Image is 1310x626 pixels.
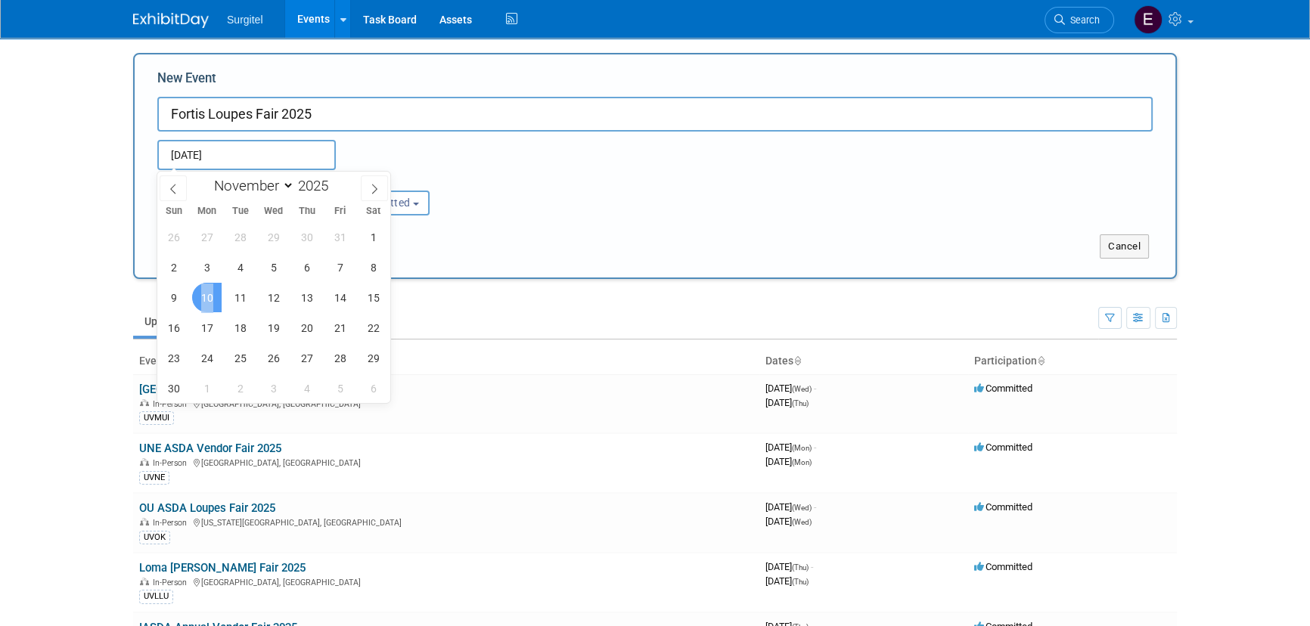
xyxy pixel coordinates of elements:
[257,206,290,216] span: Wed
[139,575,753,587] div: [GEOGRAPHIC_DATA], [GEOGRAPHIC_DATA]
[139,471,169,485] div: UVNE
[259,222,288,252] span: October 29, 2025
[159,222,188,252] span: October 26, 2025
[159,253,188,282] span: November 2, 2025
[192,373,222,403] span: December 1, 2025
[157,70,216,93] label: New Event
[157,97,1153,132] input: Name of Trade Show / Conference
[359,222,388,252] span: November 1, 2025
[324,206,357,216] span: Fri
[792,385,812,393] span: (Wed)
[225,313,255,342] span: November 18, 2025
[153,578,191,587] span: In-Person
[139,531,170,544] div: UVOK
[765,397,809,408] span: [DATE]
[259,253,288,282] span: November 5, 2025
[153,518,191,528] span: In-Person
[359,313,388,342] span: November 22, 2025
[225,222,255,252] span: October 28, 2025
[294,177,340,194] input: Year
[292,343,321,373] span: November 27, 2025
[292,283,321,312] span: November 13, 2025
[225,373,255,403] span: December 2, 2025
[157,206,191,216] span: Sun
[153,458,191,468] span: In-Person
[140,518,149,525] img: In-Person Event
[139,383,338,396] a: [GEOGRAPHIC_DATA] Loupe Fitting Day
[157,170,304,190] div: Attendance / Format:
[325,313,355,342] span: November 21, 2025
[325,253,355,282] span: November 7, 2025
[357,206,390,216] span: Sat
[259,343,288,373] span: November 26, 2025
[765,456,812,467] span: [DATE]
[191,206,224,216] span: Mon
[139,456,753,468] div: [GEOGRAPHIC_DATA], [GEOGRAPHIC_DATA]
[224,206,257,216] span: Tue
[139,411,174,425] div: UVMUI
[153,399,191,409] span: In-Person
[292,313,321,342] span: November 20, 2025
[259,373,288,403] span: December 3, 2025
[759,349,968,374] th: Dates
[327,170,473,190] div: Participation:
[192,313,222,342] span: November 17, 2025
[1134,5,1163,34] img: Event Coordinator
[792,444,812,452] span: (Mon)
[1065,14,1100,26] span: Search
[814,442,816,453] span: -
[792,518,812,526] span: (Wed)
[792,504,812,512] span: (Wed)
[765,383,816,394] span: [DATE]
[793,355,801,367] a: Sort by Start Date
[1100,234,1149,259] button: Cancel
[139,397,753,409] div: [GEOGRAPHIC_DATA], [GEOGRAPHIC_DATA]
[140,458,149,466] img: In-Person Event
[359,373,388,403] span: December 6, 2025
[292,253,321,282] span: November 6, 2025
[192,253,222,282] span: November 3, 2025
[765,575,809,587] span: [DATE]
[765,442,816,453] span: [DATE]
[225,253,255,282] span: November 4, 2025
[792,563,809,572] span: (Thu)
[974,442,1032,453] span: Committed
[140,578,149,585] img: In-Person Event
[140,399,149,407] img: In-Person Event
[159,373,188,403] span: November 30, 2025
[207,176,294,195] select: Month
[325,222,355,252] span: October 31, 2025
[133,13,209,28] img: ExhibitDay
[159,343,188,373] span: November 23, 2025
[325,283,355,312] span: November 14, 2025
[1037,355,1045,367] a: Sort by Participation Type
[359,253,388,282] span: November 8, 2025
[133,307,222,336] a: Upcoming93
[225,343,255,373] span: November 25, 2025
[765,501,816,513] span: [DATE]
[292,373,321,403] span: December 4, 2025
[359,343,388,373] span: November 29, 2025
[792,578,809,586] span: (Thu)
[792,399,809,408] span: (Thu)
[225,283,255,312] span: November 11, 2025
[139,442,281,455] a: UNE ASDA Vendor Fair 2025
[974,501,1032,513] span: Committed
[325,373,355,403] span: December 5, 2025
[765,561,813,572] span: [DATE]
[290,206,324,216] span: Thu
[159,283,188,312] span: November 9, 2025
[814,383,816,394] span: -
[139,516,753,528] div: [US_STATE][GEOGRAPHIC_DATA], [GEOGRAPHIC_DATA]
[814,501,816,513] span: -
[192,222,222,252] span: October 27, 2025
[792,458,812,466] span: (Mon)
[139,561,306,575] a: Loma [PERSON_NAME] Fair 2025
[968,349,1177,374] th: Participation
[325,343,355,373] span: November 28, 2025
[139,501,275,515] a: OU ASDA Loupes Fair 2025
[765,516,812,527] span: [DATE]
[974,561,1032,572] span: Committed
[974,383,1032,394] span: Committed
[192,343,222,373] span: November 24, 2025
